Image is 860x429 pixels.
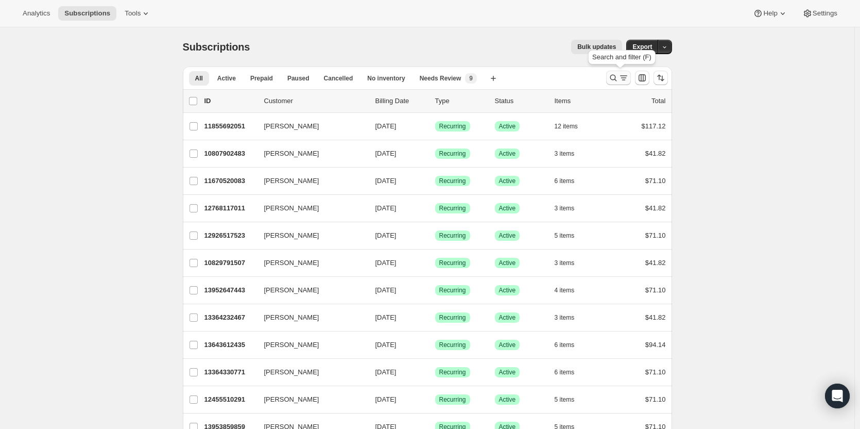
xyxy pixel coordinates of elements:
[469,74,473,82] span: 9
[204,228,666,243] div: 12926517523[PERSON_NAME][DATE]SuccessRecurringSuccessActive5 items$71.10
[555,146,586,161] button: 3 items
[555,204,575,212] span: 3 items
[651,96,665,106] p: Total
[58,6,116,21] button: Subscriptions
[264,258,319,268] span: [PERSON_NAME]
[375,341,397,349] span: [DATE]
[555,122,578,130] span: 12 items
[64,9,110,18] span: Subscriptions
[375,122,397,130] span: [DATE]
[499,286,516,294] span: Active
[204,230,256,241] p: 12926517523
[258,173,361,189] button: [PERSON_NAME]
[439,395,466,404] span: Recurring
[264,367,319,377] span: [PERSON_NAME]
[375,204,397,212] span: [DATE]
[555,177,575,185] span: 6 items
[555,232,575,240] span: 5 items
[435,96,487,106] div: Type
[264,394,319,405] span: [PERSON_NAME]
[204,312,256,323] p: 13364232467
[204,146,666,161] div: 10807902483[PERSON_NAME][DATE]SuccessRecurringSuccessActive3 items$41.82
[287,74,309,82] span: Paused
[439,341,466,349] span: Recurring
[204,174,666,188] div: 11670520083[PERSON_NAME][DATE]SuccessRecurringSuccessActive6 items$71.10
[264,285,319,295] span: [PERSON_NAME]
[23,9,50,18] span: Analytics
[645,232,666,239] span: $71.10
[375,150,397,157] span: [DATE]
[796,6,844,21] button: Settings
[264,148,319,159] span: [PERSON_NAME]
[495,96,546,106] p: Status
[183,41,250,53] span: Subscriptions
[420,74,461,82] span: Needs Review
[645,150,666,157] span: $41.82
[606,71,631,85] button: Search and filter results
[632,43,652,51] span: Export
[375,286,397,294] span: [DATE]
[499,368,516,376] span: Active
[375,259,397,267] span: [DATE]
[645,341,666,349] span: $94.14
[555,259,575,267] span: 3 items
[439,286,466,294] span: Recurring
[439,177,466,185] span: Recurring
[555,256,586,270] button: 3 items
[204,201,666,216] div: 12768117011[PERSON_NAME][DATE]SuccessRecurringSuccessActive3 items$41.82
[555,96,606,106] div: Items
[555,119,589,134] button: 12 items
[439,204,466,212] span: Recurring
[204,96,256,106] p: ID
[375,313,397,321] span: [DATE]
[439,313,466,322] span: Recurring
[258,118,361,135] button: [PERSON_NAME]
[118,6,157,21] button: Tools
[258,200,361,217] button: [PERSON_NAME]
[204,148,256,159] p: 10807902483
[645,395,666,403] span: $71.10
[204,285,256,295] p: 13952647443
[577,43,616,51] span: Bulk updates
[204,340,256,350] p: 13643612435
[813,9,837,18] span: Settings
[258,227,361,244] button: [PERSON_NAME]
[264,312,319,323] span: [PERSON_NAME]
[204,203,256,213] p: 12768117011
[204,392,666,407] div: 12455510291[PERSON_NAME][DATE]SuccessRecurringSuccessActive5 items$71.10
[375,368,397,376] span: [DATE]
[204,367,256,377] p: 13364330771
[653,71,668,85] button: Sort the results
[375,395,397,403] span: [DATE]
[264,203,319,213] span: [PERSON_NAME]
[204,121,256,131] p: 11855692051
[555,201,586,216] button: 3 items
[204,258,256,268] p: 10829791507
[367,74,405,82] span: No inventory
[555,368,575,376] span: 6 items
[485,71,502,86] button: Create new view
[439,232,466,240] span: Recurring
[555,174,586,188] button: 6 items
[258,255,361,271] button: [PERSON_NAME]
[258,309,361,326] button: [PERSON_NAME]
[204,283,666,298] div: 13952647443[PERSON_NAME][DATE]SuccessRecurringSuccessActive4 items$71.10
[645,286,666,294] span: $71.10
[204,310,666,325] div: 13364232467[PERSON_NAME][DATE]SuccessRecurringSuccessActive3 items$41.82
[499,313,516,322] span: Active
[439,150,466,158] span: Recurring
[747,6,794,21] button: Help
[264,230,319,241] span: [PERSON_NAME]
[250,74,273,82] span: Prepaid
[258,145,361,162] button: [PERSON_NAME]
[555,365,586,379] button: 6 items
[204,119,666,134] div: 11855692051[PERSON_NAME][DATE]SuccessRecurringSuccessActive12 items$117.12
[195,74,203,82] span: All
[204,338,666,352] div: 13643612435[PERSON_NAME][DATE]SuccessRecurringSuccessActive6 items$94.14
[204,176,256,186] p: 11670520083
[375,232,397,239] span: [DATE]
[555,283,586,298] button: 4 items
[555,395,575,404] span: 5 items
[264,340,319,350] span: [PERSON_NAME]
[324,74,353,82] span: Cancelled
